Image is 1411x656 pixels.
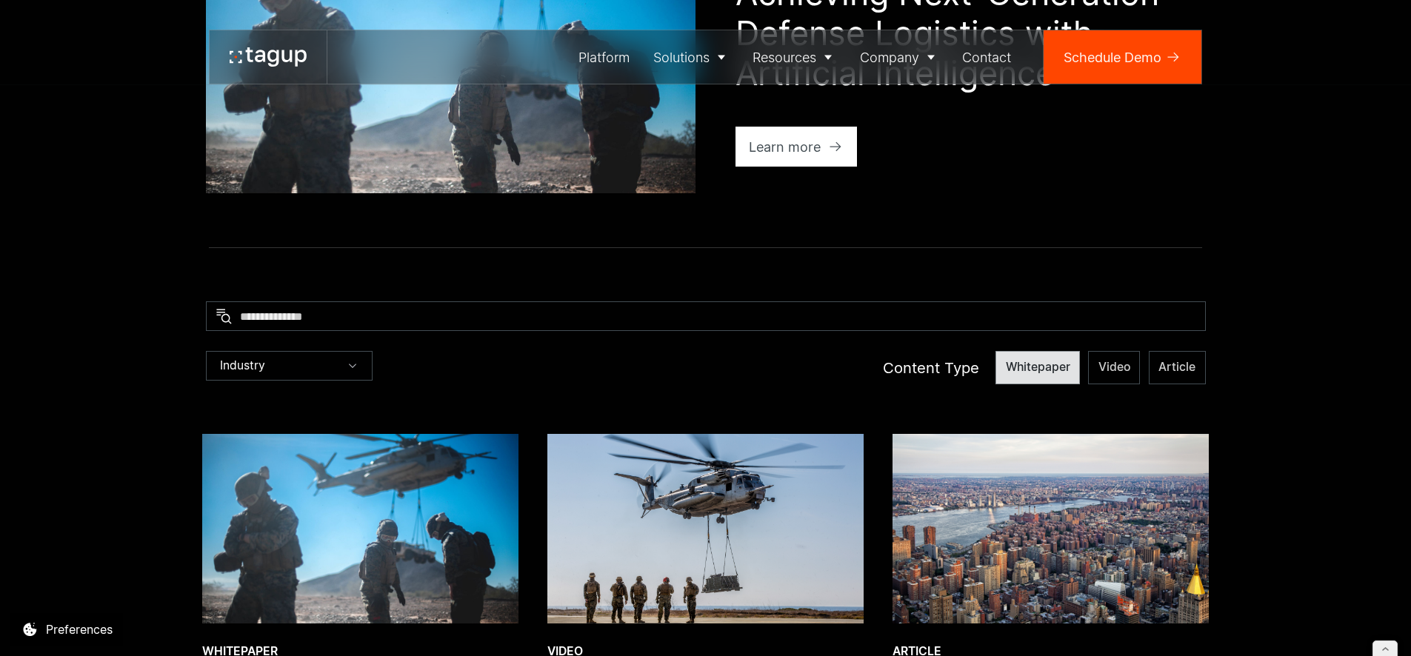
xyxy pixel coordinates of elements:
[951,30,1024,84] a: Contact
[860,47,919,67] div: Company
[962,47,1011,67] div: Contact
[567,30,642,84] a: Platform
[848,30,951,84] a: Company
[653,47,710,67] div: Solutions
[883,357,979,378] div: Content Type
[1006,359,1070,375] span: Whitepaper
[1158,359,1195,375] span: Article
[641,30,741,84] a: Solutions
[1064,47,1161,67] div: Schedule Demo
[206,351,373,381] div: Industry
[206,301,1206,384] form: Resources
[578,47,630,67] div: Platform
[202,434,518,623] img: landing support specialists insert and extract assets in terrain, photo by Sgt. Conner Robbins
[753,47,816,67] div: Resources
[741,30,849,84] a: Resources
[1044,30,1201,84] a: Schedule Demo
[1098,359,1130,375] span: Video
[220,358,265,373] div: Industry
[749,137,821,157] div: Learn more
[46,620,113,638] div: Preferences
[735,127,858,167] a: Learn more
